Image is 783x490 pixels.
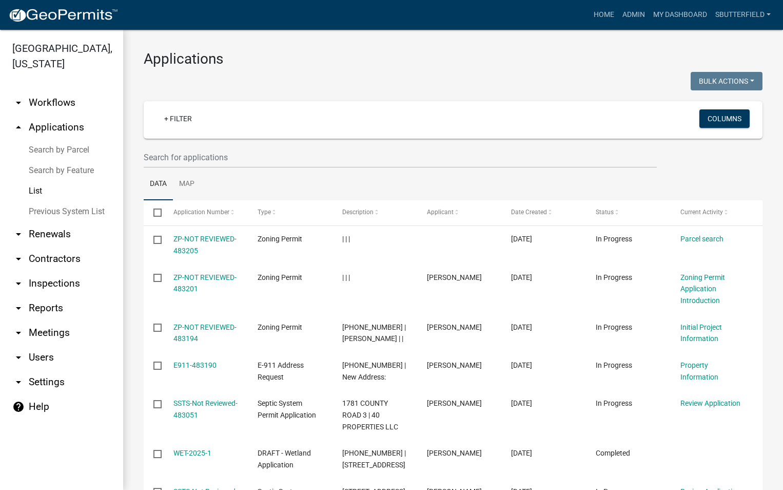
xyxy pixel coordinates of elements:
[586,200,671,225] datatable-header-cell: Status
[596,209,614,216] span: Status
[691,72,762,90] button: Bulk Actions
[12,401,25,413] i: help
[427,209,454,216] span: Applicant
[511,399,532,407] span: 09/23/2025
[12,376,25,388] i: arrow_drop_down
[144,200,163,225] datatable-header-cell: Select
[711,5,775,25] a: Sbutterfield
[173,168,201,201] a: Map
[596,273,632,281] span: In Progress
[144,147,657,168] input: Search for applications
[342,273,350,281] span: | | |
[12,302,25,314] i: arrow_drop_down
[12,97,25,109] i: arrow_drop_down
[342,209,374,216] span: Description
[258,235,302,243] span: Zoning Permit
[511,209,547,216] span: Date Created
[590,5,618,25] a: Home
[427,273,482,281] span: Kim Oldenborg
[248,200,332,225] datatable-header-cell: Type
[258,273,302,281] span: Zoning Permit
[163,200,248,225] datatable-header-cell: Application Number
[342,449,406,469] span: 33-260-0160 | 2125 PARK LAKE LN
[680,361,718,381] a: Property Information
[12,253,25,265] i: arrow_drop_down
[12,327,25,339] i: arrow_drop_down
[332,200,417,225] datatable-header-cell: Description
[144,168,173,201] a: Data
[258,361,304,381] span: E-911 Address Request
[511,361,532,369] span: 09/24/2025
[511,235,532,243] span: 09/24/2025
[173,273,237,293] a: ZP-NOT REVIEWED-483201
[649,5,711,25] a: My Dashboard
[501,200,586,225] datatable-header-cell: Date Created
[173,323,237,343] a: ZP-NOT REVIEWED-483194
[12,228,25,240] i: arrow_drop_down
[427,399,482,407] span: Daniel
[427,449,482,457] span: Chris
[680,209,723,216] span: Current Activity
[12,121,25,134] i: arrow_drop_up
[699,109,750,128] button: Columns
[12,351,25,364] i: arrow_drop_down
[596,361,632,369] span: In Progress
[258,323,302,331] span: Zoning Permit
[342,235,350,243] span: | | |
[511,273,532,281] span: 09/24/2025
[427,361,482,369] span: Isaac Wolter
[342,361,406,381] span: 63-022-2200 | New Address:
[596,449,630,457] span: Completed
[156,109,200,128] a: + Filter
[173,449,211,457] a: WET-2025-1
[258,209,271,216] span: Type
[596,323,632,331] span: In Progress
[342,399,398,431] span: 1781 COUNTY ROAD 3 | 40 PROPERTIES LLC
[596,399,632,407] span: In Progress
[417,200,501,225] datatable-header-cell: Applicant
[173,235,237,255] a: ZP-NOT REVIEWED-483205
[618,5,649,25] a: Admin
[12,277,25,290] i: arrow_drop_down
[342,323,406,343] span: 63-233-0100 | SAMUELSON, KIM L | |
[596,235,632,243] span: In Progress
[680,235,723,243] a: Parcel search
[258,399,316,419] span: Septic System Permit Application
[173,209,229,216] span: Application Number
[511,323,532,331] span: 09/24/2025
[144,50,762,68] h3: Applications
[173,361,217,369] a: E911-483190
[427,323,482,331] span: Kim Samuelson
[680,399,740,407] a: Review Application
[680,273,725,305] a: Zoning Permit Application Introduction
[258,449,311,469] span: DRAFT - Wetland Application
[680,323,722,343] a: Initial Project Information
[511,449,532,457] span: 09/23/2025
[173,399,238,419] a: SSTS-Not Reviewed-483051
[670,200,755,225] datatable-header-cell: Current Activity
